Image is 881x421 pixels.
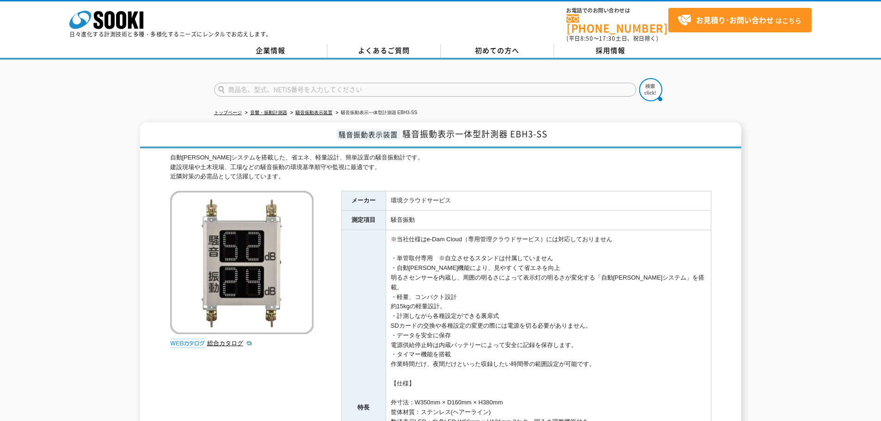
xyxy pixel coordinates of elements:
[207,340,253,347] a: 総合カタログ
[334,108,418,118] li: 騒音振動表示一体型計測器 EBH3-SS
[678,13,801,27] span: はこちら
[296,110,333,115] a: 騒音振動表示装置
[475,45,519,55] span: 初めての方へ
[567,14,668,33] a: [PHONE_NUMBER]
[668,8,812,32] a: お見積り･お問い合わせはこちら
[170,191,314,334] img: 騒音振動表示一体型計測器 EBH3-SS
[554,44,667,58] a: 採用情報
[170,153,711,182] div: 自動[PERSON_NAME]システムを搭載した、省エネ、軽量設計、簡単設置の騒音振動計です。 建設現場や土木現場、工場などの騒音振動の環境基準順守や監視に最適です。 近隣対策の必需品として活躍...
[327,44,441,58] a: よくあるご質問
[580,34,593,43] span: 8:50
[336,129,400,140] span: 騒音振動表示装置
[402,128,548,140] span: 騒音振動表示一体型計測器 EBH3-SS
[696,14,774,25] strong: お見積り･お問い合わせ
[341,191,386,211] th: メーカー
[599,34,616,43] span: 17:30
[214,83,636,97] input: 商品名、型式、NETIS番号を入力してください
[250,110,287,115] a: 音響・振動計測器
[341,211,386,230] th: 測定項目
[386,191,711,211] td: 環境クラウドサービス
[567,34,658,43] span: (平日 ～ 土日、祝日除く)
[69,31,272,37] p: 日々進化する計測技術と多種・多様化するニーズにレンタルでお応えします。
[386,211,711,230] td: 騒音振動
[214,44,327,58] a: 企業情報
[170,339,205,348] img: webカタログ
[567,8,668,13] span: お電話でのお問い合わせは
[441,44,554,58] a: 初めての方へ
[639,78,662,101] img: btn_search.png
[214,110,242,115] a: トップページ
